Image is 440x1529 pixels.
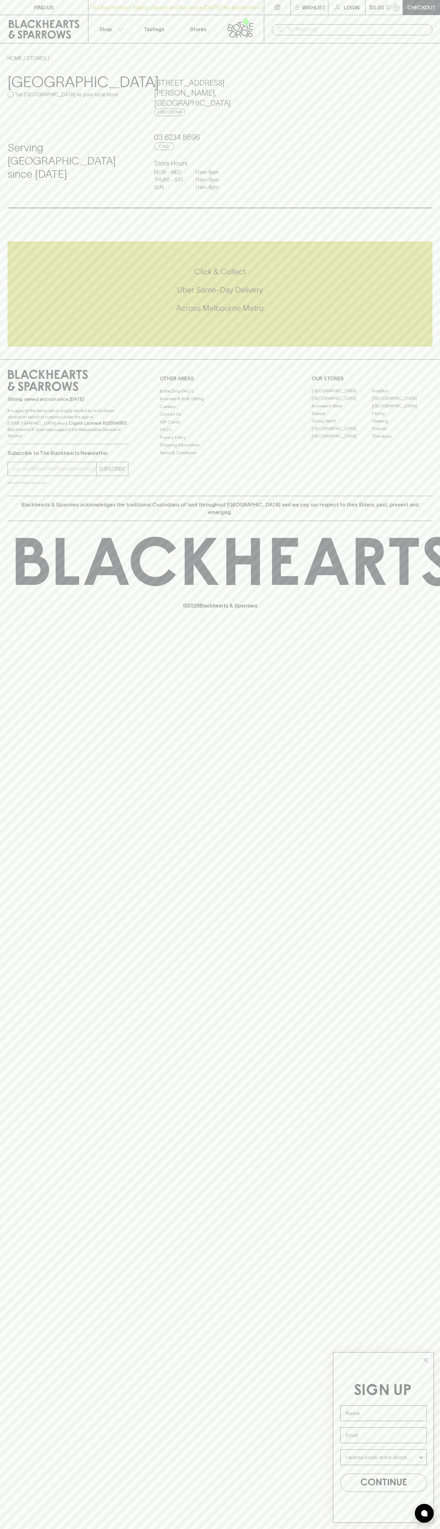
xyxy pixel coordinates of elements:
p: 0 [395,6,397,9]
p: Set [GEOGRAPHIC_DATA] as your local store [15,91,118,98]
a: [GEOGRAPHIC_DATA] [312,425,372,433]
p: MON - WED [154,168,186,176]
a: [GEOGRAPHIC_DATA] [312,433,372,440]
h4: Serving [GEOGRAPHIC_DATA] since [DATE] [8,141,139,181]
span: SIGN UP [354,1384,411,1398]
img: bubble-icon [421,1510,427,1516]
p: Tastings [144,25,164,33]
h5: Uber Same-Day Delivery [8,285,432,295]
button: SUBSCRIBE [97,462,128,476]
h5: 03 6234 8696 [154,132,286,143]
p: Stores [190,25,206,33]
a: Bottle Drop FAQ's [160,387,281,395]
a: [GEOGRAPHIC_DATA] [312,387,372,395]
strong: Liquor License #32064953 [69,421,127,426]
a: Gift Cards [160,418,281,426]
button: Show Options [418,1450,424,1465]
p: SUN [154,183,186,191]
input: I wanna know more about... [346,1450,418,1465]
div: FLYOUT Form [327,1346,440,1529]
p: $0.00 [369,4,384,11]
a: Tastings [132,15,176,43]
a: [GEOGRAPHIC_DATA] [372,395,432,402]
a: [GEOGRAPHIC_DATA] [372,402,432,410]
a: Contact Us [160,411,281,418]
p: Sibling owned and run since [DATE] [8,396,128,402]
h6: Store Hours [154,158,286,168]
p: SUBSCRIBE [99,465,125,473]
p: Blackhearts & Sparrows acknowledges the traditional Custodians of land throughout [GEOGRAPHIC_DAT... [12,501,428,516]
a: Privacy Policy [160,434,281,441]
p: Subscribe to The Blackhearts Newsletter [8,449,128,457]
a: Stores [176,15,220,43]
a: Brunswick West [312,402,372,410]
a: Business & Bulk Gifting [160,395,281,403]
input: e.g. jane@blackheartsandsparrows.com.au [13,464,96,474]
p: Wishlist [302,4,326,11]
p: 11am - 8pm [195,168,226,176]
p: FIND US [34,4,54,11]
input: Try "Pinot noir" [287,25,427,35]
a: Braddon [372,387,432,395]
a: Directions [154,109,185,116]
a: HOME [8,55,22,61]
button: Shop [88,15,132,43]
p: Login [344,4,359,11]
a: Thornbury [372,433,432,440]
a: Terms & Conditions [160,449,281,456]
a: Shipping Information [160,441,281,449]
button: Close dialog [420,1355,431,1366]
p: Checkout [407,4,436,11]
a: Fitzroy North [312,417,372,425]
a: Fitzroy [372,410,432,417]
h3: [GEOGRAPHIC_DATA] [8,73,139,91]
a: FAQ's [160,426,281,434]
p: We will never spam you [8,479,128,486]
input: Name [340,1405,427,1421]
h5: [STREET_ADDRESS][PERSON_NAME] , [GEOGRAPHIC_DATA] [154,78,286,108]
p: It is against the law to sell or supply alcohol to, or to obtain alcohol on behalf of a person un... [8,407,128,439]
a: Call [154,143,174,150]
a: Careers [160,403,281,410]
input: Email [340,1427,427,1443]
h5: Across Melbourne Metro [8,303,432,313]
p: 11am - 9pm [195,176,226,183]
p: OTHER AREAS [160,375,281,382]
p: 11am - 8pm [195,183,226,191]
a: Elwood [312,410,372,417]
h5: Click & Collect [8,266,432,277]
a: STORES [27,55,46,61]
p: OUR STORES [312,375,432,382]
a: [GEOGRAPHIC_DATA] [312,395,372,402]
p: Shop [99,25,112,33]
a: Geelong [372,417,432,425]
button: CONTINUE [340,1474,427,1492]
div: Call to action block [8,241,432,347]
a: Prahran [372,425,432,433]
p: THURS - SAT [154,176,186,183]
